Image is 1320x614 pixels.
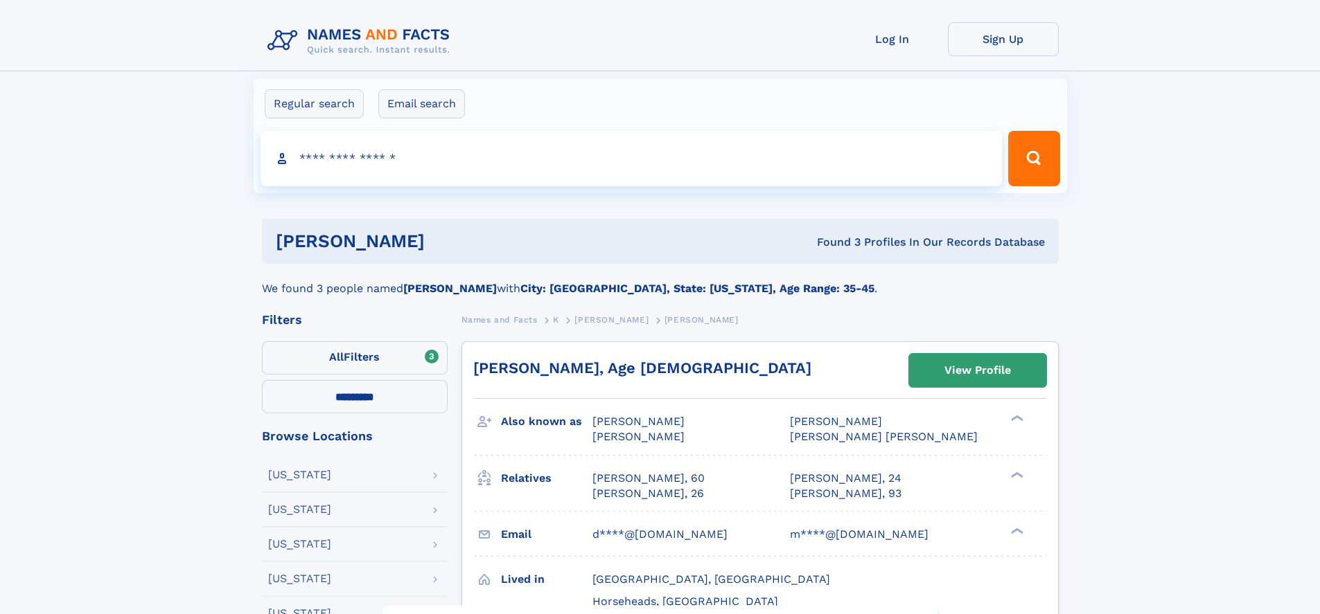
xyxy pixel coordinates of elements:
[592,415,685,428] span: [PERSON_NAME]
[262,264,1059,297] div: We found 3 people named with .
[501,410,592,433] h3: Also known as
[574,315,649,325] span: [PERSON_NAME]
[592,595,778,608] span: Horseheads, [GEOGRAPHIC_DATA]
[473,359,811,377] a: [PERSON_NAME], Age [DEMOGRAPHIC_DATA]
[501,523,592,546] h3: Email
[1007,470,1024,479] div: ❯
[592,471,705,486] a: [PERSON_NAME], 60
[790,486,901,501] a: [PERSON_NAME], 93
[268,539,331,550] div: [US_STATE]
[378,89,465,118] label: Email search
[553,311,559,328] a: K
[276,233,621,250] h1: [PERSON_NAME]
[574,311,649,328] a: [PERSON_NAME]
[262,430,448,442] div: Browse Locations
[520,282,874,295] b: City: [GEOGRAPHIC_DATA], State: [US_STATE], Age Range: 35-45
[621,235,1045,250] div: Found 3 Profiles In Our Records Database
[329,350,344,363] span: All
[948,22,1059,56] a: Sign Up
[501,467,592,490] h3: Relatives
[461,311,538,328] a: Names and Facts
[553,315,559,325] span: K
[262,22,461,60] img: Logo Names and Facts
[262,314,448,326] div: Filters
[403,282,497,295] b: [PERSON_NAME]
[837,22,948,56] a: Log In
[592,430,685,443] span: [PERSON_NAME]
[665,315,739,325] span: [PERSON_NAME]
[592,486,704,501] a: [PERSON_NAME], 26
[262,341,448,374] label: Filters
[790,415,882,428] span: [PERSON_NAME]
[501,568,592,591] h3: Lived in
[268,504,331,515] div: [US_STATE]
[261,131,1003,186] input: search input
[268,469,331,480] div: [US_STATE]
[592,572,830,586] span: [GEOGRAPHIC_DATA], [GEOGRAPHIC_DATA]
[790,430,978,443] span: [PERSON_NAME] [PERSON_NAME]
[265,89,364,118] label: Regular search
[1008,131,1059,186] button: Search Button
[268,573,331,584] div: [US_STATE]
[1007,414,1024,423] div: ❯
[1007,526,1024,535] div: ❯
[790,471,901,486] a: [PERSON_NAME], 24
[909,354,1046,387] a: View Profile
[944,354,1011,386] div: View Profile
